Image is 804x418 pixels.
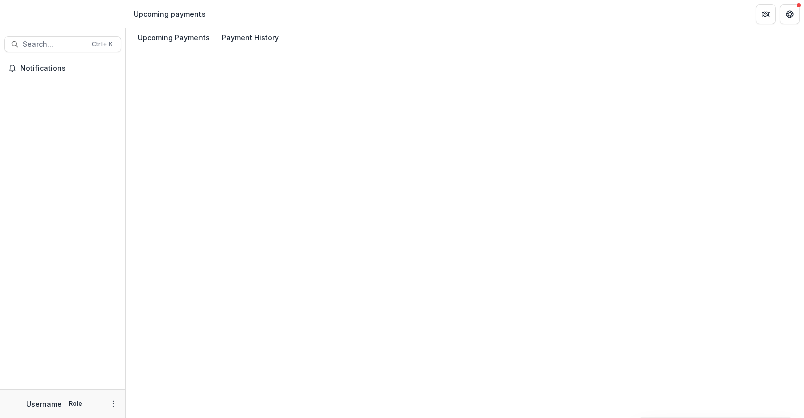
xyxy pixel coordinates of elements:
[66,399,85,408] p: Role
[780,4,800,24] button: Get Help
[4,36,121,52] button: Search...
[23,40,86,49] span: Search...
[134,30,214,45] div: Upcoming Payments
[134,28,214,48] a: Upcoming Payments
[130,7,210,21] nav: breadcrumb
[107,398,119,410] button: More
[20,64,117,73] span: Notifications
[134,9,206,19] div: Upcoming payments
[756,4,776,24] button: Partners
[218,30,283,45] div: Payment History
[4,60,121,76] button: Notifications
[90,39,115,50] div: Ctrl + K
[218,28,283,48] a: Payment History
[26,399,62,409] p: Username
